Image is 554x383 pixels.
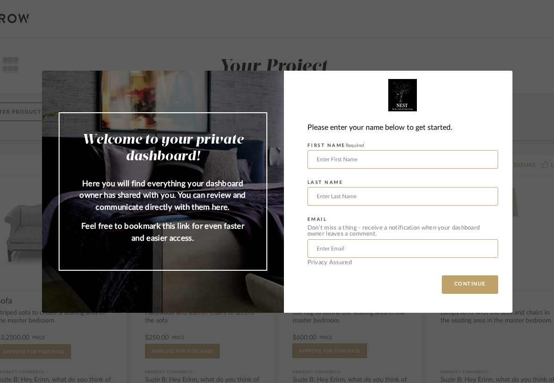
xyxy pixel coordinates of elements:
[307,239,498,258] input: Enter Email
[307,225,498,237] div: Don’t miss a thing - receive a notification when your dashboard owner leaves a comment.
[307,187,498,206] input: Enter Last Name
[78,178,248,213] p: Here you will find everything your dashboard owner has shared with you. You can review and commun...
[307,180,343,185] label: LAST NAME
[442,275,498,294] button: CONTINUE
[307,143,364,148] label: FIRST NAME
[307,260,498,266] div: Privacy Assured
[307,122,498,134] div: Please enter your name below to get started.
[78,220,248,244] p: Feel free to bookmark this link for even faster and easier access.
[307,150,498,169] input: Enter First Name
[78,132,248,165] h2: Welcome to your private dashboard!
[307,217,327,222] label: EMAIL
[346,143,364,148] span: Required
